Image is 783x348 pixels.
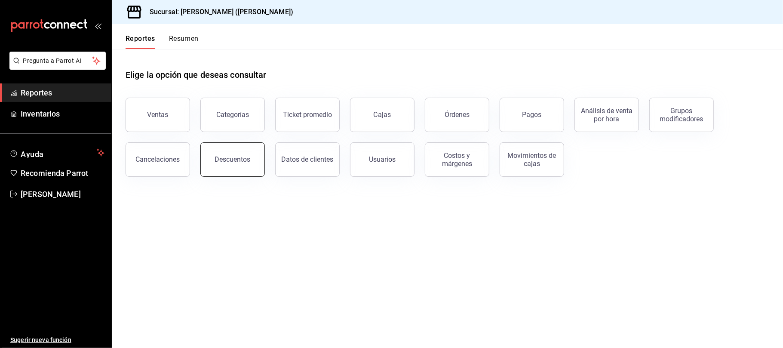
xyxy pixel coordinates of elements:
[126,34,199,49] div: navigation tabs
[522,111,542,119] div: Pagos
[136,155,180,163] div: Cancelaciones
[147,111,169,119] div: Ventas
[283,111,332,119] div: Ticket promedio
[580,107,633,123] div: Análisis de venta por hora
[126,68,267,81] h1: Elige la opción que deseas consultar
[143,7,293,17] h3: Sucursal: [PERSON_NAME] ([PERSON_NAME])
[215,155,251,163] div: Descuentos
[23,56,92,65] span: Pregunta a Parrot AI
[21,148,93,158] span: Ayuda
[500,142,564,177] button: Movimientos de cajas
[169,34,199,49] button: Resumen
[430,151,484,168] div: Costos y márgenes
[500,98,564,132] button: Pagos
[95,22,101,29] button: open_drawer_menu
[9,52,106,70] button: Pregunta a Parrot AI
[21,108,104,120] span: Inventarios
[10,336,104,345] span: Sugerir nueva función
[425,142,489,177] button: Costos y márgenes
[126,34,155,49] button: Reportes
[200,98,265,132] button: Categorías
[6,62,106,71] a: Pregunta a Parrot AI
[216,111,249,119] div: Categorías
[200,142,265,177] button: Descuentos
[649,98,714,132] button: Grupos modificadores
[445,111,470,119] div: Órdenes
[655,107,708,123] div: Grupos modificadores
[350,142,415,177] button: Usuarios
[505,151,559,168] div: Movimientos de cajas
[350,98,415,132] a: Cajas
[275,98,340,132] button: Ticket promedio
[126,98,190,132] button: Ventas
[21,167,104,179] span: Recomienda Parrot
[21,87,104,99] span: Reportes
[574,98,639,132] button: Análisis de venta por hora
[425,98,489,132] button: Órdenes
[282,155,334,163] div: Datos de clientes
[275,142,340,177] button: Datos de clientes
[126,142,190,177] button: Cancelaciones
[374,110,391,120] div: Cajas
[21,188,104,200] span: [PERSON_NAME]
[369,155,396,163] div: Usuarios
